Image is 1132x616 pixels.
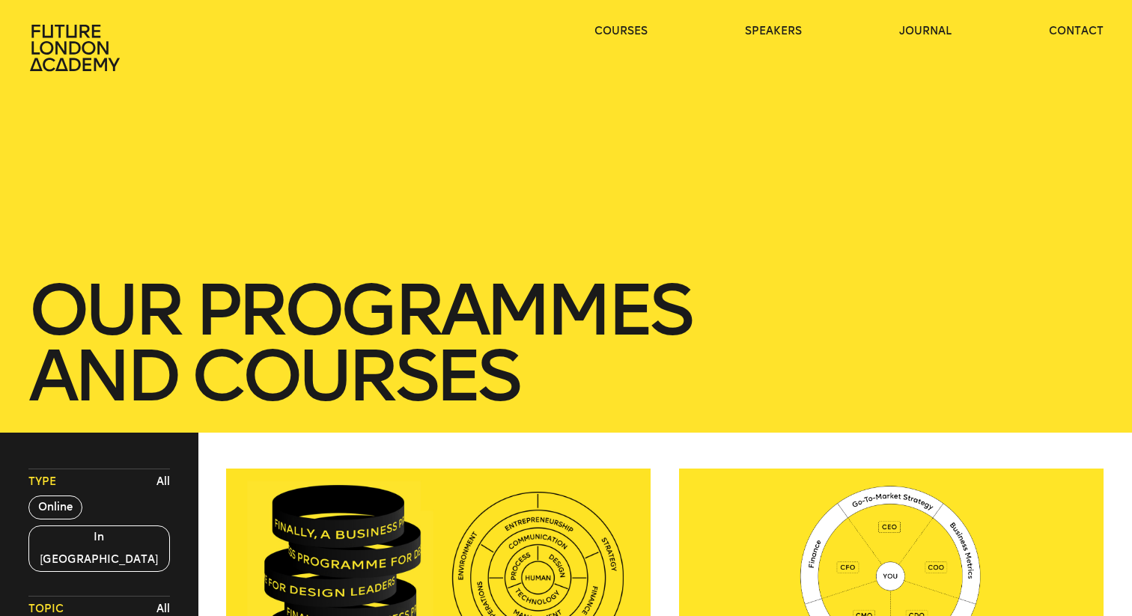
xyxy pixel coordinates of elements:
[28,525,170,572] button: In [GEOGRAPHIC_DATA]
[745,24,802,39] a: speakers
[153,471,174,493] button: All
[28,475,56,490] span: Type
[594,24,648,39] a: courses
[28,495,82,519] button: Online
[28,277,1104,409] h1: our Programmes and courses
[1049,24,1104,39] a: contact
[899,24,952,39] a: journal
